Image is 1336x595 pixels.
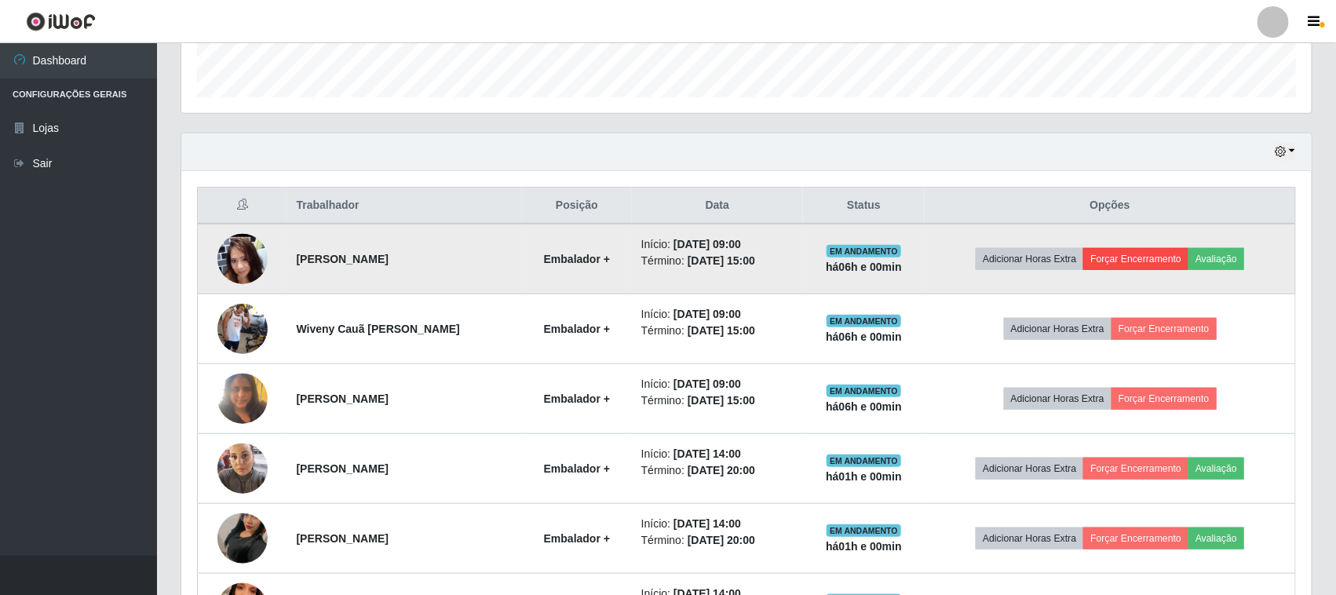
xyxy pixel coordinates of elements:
[827,524,901,537] span: EM ANDAMENTO
[26,12,96,31] img: CoreUI Logo
[641,392,794,409] li: Término:
[1004,388,1112,410] button: Adicionar Horas Extra
[827,385,901,397] span: EM ANDAMENTO
[688,464,755,476] time: [DATE] 20:00
[826,330,902,343] strong: há 06 h e 00 min
[1188,527,1244,549] button: Avaliação
[688,324,755,337] time: [DATE] 15:00
[827,454,901,467] span: EM ANDAMENTO
[1004,318,1112,340] button: Adicionar Horas Extra
[976,527,1083,549] button: Adicionar Horas Extra
[673,447,741,460] time: [DATE] 14:00
[641,376,794,392] li: Início:
[688,534,755,546] time: [DATE] 20:00
[688,394,755,407] time: [DATE] 15:00
[297,532,389,545] strong: [PERSON_NAME]
[297,323,460,335] strong: Wiveny Cauã [PERSON_NAME]
[217,284,268,374] img: 1755554468371.jpeg
[673,378,741,390] time: [DATE] 09:00
[641,532,794,549] li: Término:
[673,308,741,320] time: [DATE] 09:00
[641,516,794,532] li: Início:
[673,238,741,250] time: [DATE] 09:00
[544,323,610,335] strong: Embalador +
[217,494,268,583] img: 1753810548445.jpeg
[217,203,268,315] img: 1755099981522.jpeg
[217,435,268,502] img: 1752796864999.jpeg
[673,517,741,530] time: [DATE] 14:00
[632,188,803,224] th: Data
[641,236,794,253] li: Início:
[544,392,610,405] strong: Embalador +
[976,458,1083,480] button: Adicionar Horas Extra
[1112,388,1217,410] button: Forçar Encerramento
[217,365,268,432] img: 1755699349623.jpeg
[641,462,794,479] li: Término:
[1083,458,1188,480] button: Forçar Encerramento
[826,400,902,413] strong: há 06 h e 00 min
[287,188,523,224] th: Trabalhador
[976,248,1083,270] button: Adicionar Horas Extra
[1188,248,1244,270] button: Avaliação
[827,315,901,327] span: EM ANDAMENTO
[544,462,610,475] strong: Embalador +
[641,253,794,269] li: Término:
[688,254,755,267] time: [DATE] 15:00
[1083,248,1188,270] button: Forçar Encerramento
[297,392,389,405] strong: [PERSON_NAME]
[297,462,389,475] strong: [PERSON_NAME]
[522,188,632,224] th: Posição
[544,253,610,265] strong: Embalador +
[925,188,1295,224] th: Opções
[1188,458,1244,480] button: Avaliação
[1112,318,1217,340] button: Forçar Encerramento
[826,470,902,483] strong: há 01 h e 00 min
[827,245,901,257] span: EM ANDAMENTO
[641,323,794,339] li: Término:
[297,253,389,265] strong: [PERSON_NAME]
[544,532,610,545] strong: Embalador +
[641,446,794,462] li: Início:
[1083,527,1188,549] button: Forçar Encerramento
[641,306,794,323] li: Início:
[803,188,925,224] th: Status
[826,261,902,273] strong: há 06 h e 00 min
[826,540,902,553] strong: há 01 h e 00 min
